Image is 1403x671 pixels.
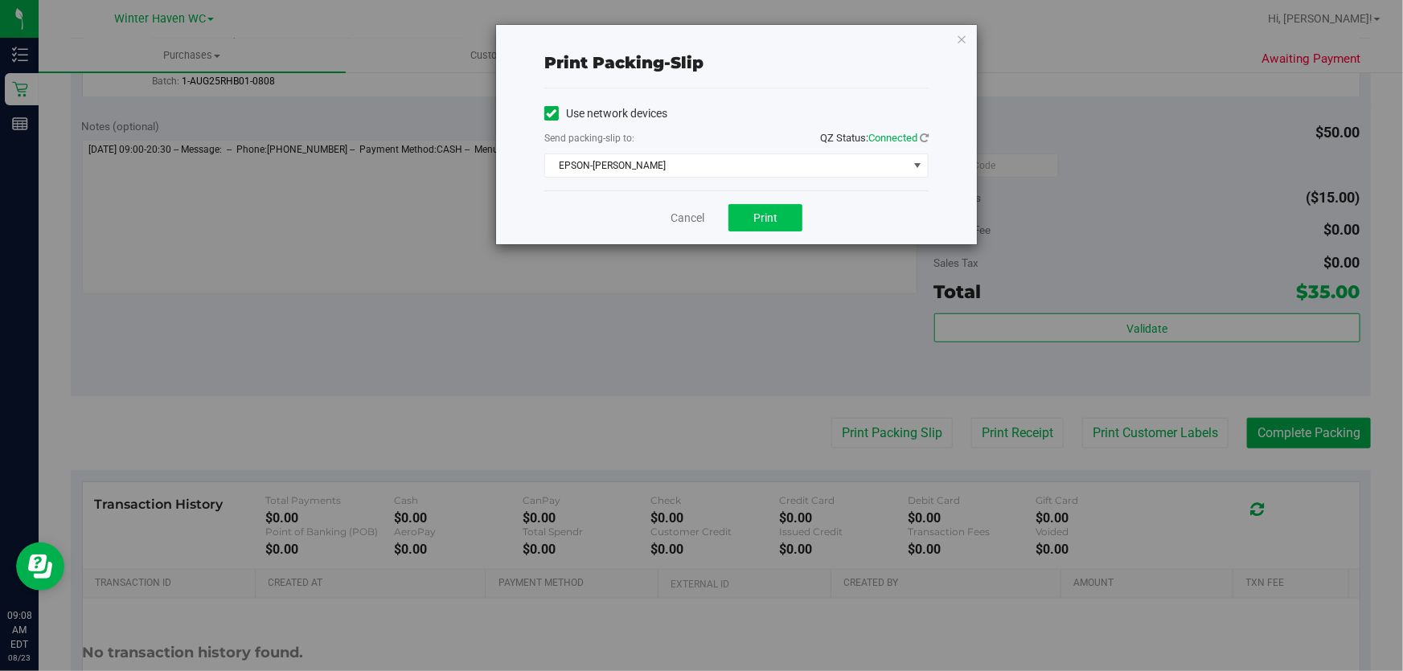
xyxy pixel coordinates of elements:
label: Use network devices [544,105,667,122]
iframe: Resource center [16,542,64,591]
label: Send packing-slip to: [544,131,634,145]
a: Cancel [671,210,704,227]
button: Print [728,204,802,231]
span: EPSON-[PERSON_NAME] [545,154,908,177]
span: select [908,154,928,177]
span: Print [753,211,777,224]
span: Print packing-slip [544,53,704,72]
span: QZ Status: [820,132,929,144]
span: Connected [868,132,917,144]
